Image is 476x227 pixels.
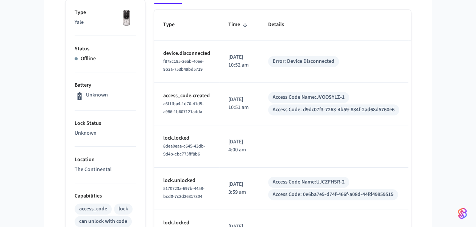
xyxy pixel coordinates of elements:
[163,92,210,100] p: access_code.created
[75,192,136,200] p: Capabilities
[163,101,204,115] span: a6f1fba4-1d70-41d5-a986-1b607121adda
[79,205,107,213] div: access_code
[268,19,294,31] span: Details
[75,129,136,137] p: Unknown
[75,166,136,174] p: The Continental
[75,45,136,53] p: Status
[228,19,250,31] span: Time
[75,120,136,127] p: Lock Status
[75,19,136,26] p: Yale
[228,96,250,112] p: [DATE] 10:51 am
[119,205,128,213] div: lock
[163,58,204,73] span: f878c195-26ab-40ee-9b3a-753b49bd5719
[228,53,250,69] p: [DATE] 10:52 am
[75,156,136,164] p: Location
[228,180,250,196] p: [DATE] 3:59 am
[163,134,210,142] p: lock.locked
[163,219,210,227] p: lock.locked
[273,58,334,65] div: Error: Device Disconnected
[79,218,127,225] div: can unlock with code
[117,9,136,28] img: Yale Assure Touchscreen Wifi Smart Lock, Satin Nickel, Front
[86,91,108,99] p: Unknown
[273,93,345,101] div: Access Code Name: JVOOSYLZ-1
[163,19,184,31] span: Type
[163,143,205,157] span: 8dea0eaa-c645-43db-9d4b-cbc775fff8b6
[273,191,393,199] div: Access Code: 0e6ba7e5-d74f-466f-a08d-44fd49859515
[75,9,136,17] p: Type
[163,50,210,58] p: device.disconnected
[81,55,96,63] p: Offline
[458,207,467,219] img: SeamLogoGradient.69752ec5.svg
[163,185,204,200] span: 5170723a-697b-4458-bcd0-7c2d26317304
[273,106,395,114] div: Access Code: d9dc07f3-7263-4b59-834f-2ad68d5760e6
[75,81,136,89] p: Battery
[163,177,210,185] p: lock.unlocked
[228,138,250,154] p: [DATE] 4:00 am
[273,178,345,186] div: Access Code Name: UJCZFHSR-2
